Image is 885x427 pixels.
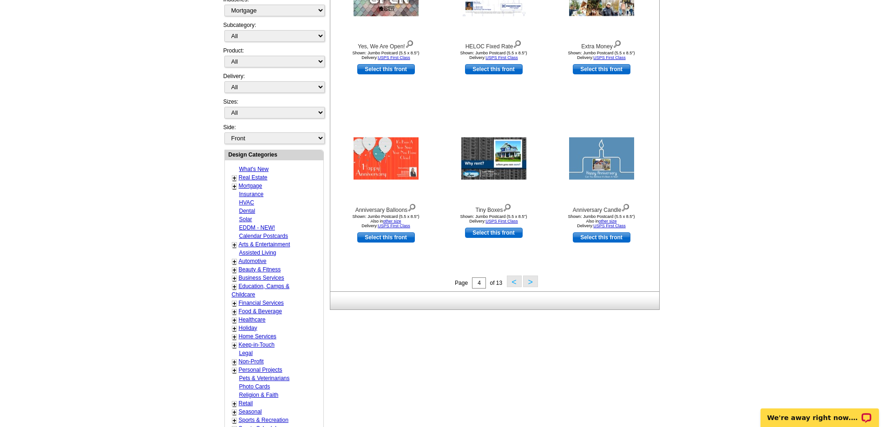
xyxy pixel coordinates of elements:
[239,199,254,206] a: HVAC
[335,38,437,51] div: Yes, We Are Open!
[239,250,276,256] a: Assisted Living
[461,138,526,180] img: Tiny Boxes
[335,202,437,214] div: Anniversary Balloons
[233,325,236,332] a: +
[335,51,437,60] div: Shown: Jumbo Postcard (5.5 x 8.5") Delivery:
[613,38,622,48] img: view design details
[507,276,522,287] button: <
[551,51,653,60] div: Shown: Jumbo Postcard (5.5 x 8.5") Delivery:
[573,232,630,243] a: use this design
[233,183,236,190] a: +
[569,138,634,180] img: Anniversary Candle
[239,208,256,214] a: Dental
[443,202,545,214] div: Tiny Boxes
[354,138,419,180] img: Anniversary Balloons
[233,266,236,274] a: +
[593,223,626,228] a: USPS First Class
[232,283,289,298] a: Education, Camps & Childcare
[551,202,653,214] div: Anniversary Candle
[239,333,276,340] a: Home Services
[383,219,401,223] a: other size
[378,55,410,60] a: USPS First Class
[405,38,414,48] img: view design details
[239,275,284,281] a: Business Services
[239,183,262,189] a: Mortgage
[490,280,502,286] span: of 13
[443,38,545,51] div: HELOC Fixed Rate
[239,325,257,331] a: Holiday
[239,350,253,356] a: Legal
[239,383,270,390] a: Photo Cards
[239,191,264,197] a: Insurance
[485,219,518,223] a: USPS First Class
[239,233,288,239] a: Calendar Postcards
[239,400,253,407] a: Retail
[233,316,236,324] a: +
[233,400,236,407] a: +
[233,241,236,249] a: +
[551,214,653,228] div: Shown: Jumbo Postcard (5.5 x 8.5") Delivery:
[485,55,518,60] a: USPS First Class
[513,38,522,48] img: view design details
[233,258,236,265] a: +
[233,333,236,341] a: +
[621,202,630,212] img: view design details
[239,342,275,348] a: Keep-in-Touch
[233,342,236,349] a: +
[239,308,282,315] a: Food & Beverage
[233,408,236,416] a: +
[443,51,545,60] div: Shown: Jumbo Postcard (5.5 x 8.5") Delivery:
[239,266,281,273] a: Beauty & Fitness
[233,300,236,307] a: +
[233,283,236,290] a: +
[357,232,415,243] a: use this design
[503,202,511,212] img: view design details
[233,275,236,282] a: +
[239,216,252,223] a: Solar
[239,358,264,365] a: Non-Profit
[223,98,324,123] div: Sizes:
[586,219,616,223] span: Also in
[573,64,630,74] a: use this design
[551,38,653,51] div: Extra Money
[357,64,415,74] a: use this design
[233,174,236,182] a: +
[465,228,523,238] a: use this design
[335,214,437,228] div: Shown: Jumbo Postcard (5.5 x 8.5") Delivery:
[239,392,279,398] a: Religion & Faith
[223,123,324,145] div: Side:
[239,417,288,423] a: Sports & Recreation
[239,408,262,415] a: Seasonal
[443,214,545,223] div: Shown: Jumbo Postcard (5.5 x 8.5") Delivery:
[239,375,290,381] a: Pets & Veterinarians
[239,224,275,231] a: EDDM - NEW!
[239,316,266,323] a: Healthcare
[523,276,538,287] button: >
[239,300,284,306] a: Financial Services
[370,219,401,223] span: Also in
[407,202,416,212] img: view design details
[593,55,626,60] a: USPS First Class
[754,398,885,427] iframe: LiveChat chat widget
[378,223,410,228] a: USPS First Class
[223,46,324,72] div: Product:
[223,21,324,46] div: Subcategory:
[598,219,616,223] a: other size
[239,166,269,172] a: What's New
[239,174,268,181] a: Real Estate
[223,72,324,98] div: Delivery:
[239,241,290,248] a: Arts & Entertainment
[455,280,468,286] span: Page
[233,358,236,366] a: +
[225,150,323,159] div: Design Categories
[233,417,236,424] a: +
[233,367,236,374] a: +
[233,308,236,315] a: +
[465,64,523,74] a: use this design
[239,258,267,264] a: Automotive
[239,367,282,373] a: Personal Projects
